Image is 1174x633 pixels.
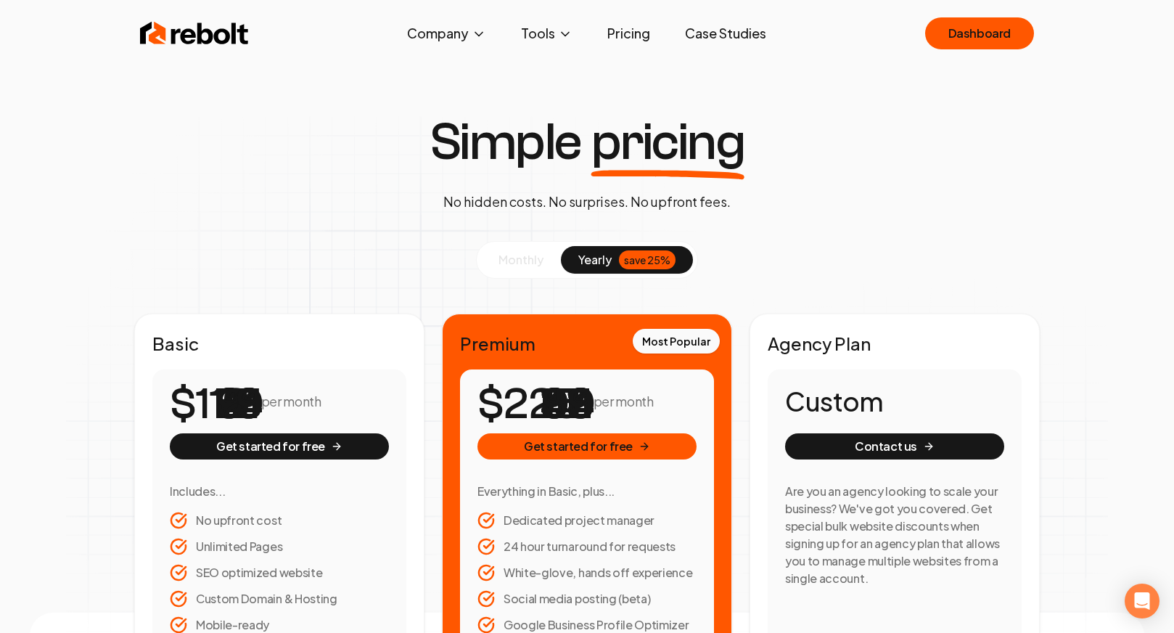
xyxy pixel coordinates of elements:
span: pricing [591,116,745,168]
li: 24 hour turnaround for requests [477,538,697,555]
number-flow-react: $225 [477,372,580,437]
number-flow-react: $112 [170,372,247,437]
a: Case Studies [673,19,778,48]
h2: Premium [460,332,714,355]
img: Rebolt Logo [140,19,249,48]
span: yearly [578,251,612,269]
button: Get started for free [170,433,389,460]
li: Custom Domain & Hosting [170,590,389,608]
div: save 25% [619,250,676,269]
button: Get started for free [477,433,697,460]
h3: Are you an agency looking to scale your business? We've got you covered. Get special bulk website... [785,483,1004,587]
li: Social media posting (beta) [477,590,697,608]
h2: Basic [152,332,406,355]
button: Company [395,19,498,48]
div: Open Intercom Messenger [1125,584,1159,618]
p: No hidden costs. No surprises. No upfront fees. [443,192,731,212]
li: Dedicated project manager [477,512,697,529]
button: monthly [481,246,561,274]
h1: Simple [430,116,745,168]
button: yearlysave 25% [561,246,693,274]
p: / per month [253,391,321,412]
span: monthly [498,252,543,267]
a: Pricing [596,19,662,48]
li: White-glove, hands off experience [477,564,697,581]
li: No upfront cost [170,512,389,529]
button: Tools [509,19,584,48]
h3: Includes... [170,483,389,500]
div: Most Popular [633,329,720,354]
li: Unlimited Pages [170,538,389,555]
p: / per month [586,391,653,412]
a: Dashboard [925,17,1034,49]
h2: Agency Plan [768,332,1022,355]
h1: Custom [785,387,1004,416]
li: SEO optimized website [170,564,389,581]
h3: Everything in Basic, plus... [477,483,697,500]
button: Contact us [785,433,1004,460]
